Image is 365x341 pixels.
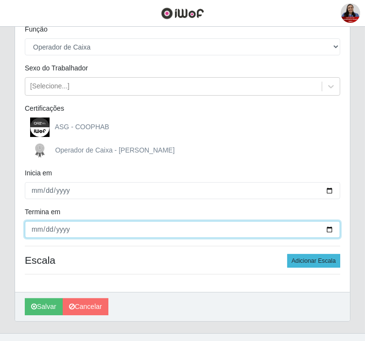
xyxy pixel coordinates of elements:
label: Sexo do Trabalhador [25,63,88,73]
a: Cancelar [63,298,108,315]
span: ASG - COOPHAB [55,123,109,131]
label: Termina em [25,207,60,217]
img: CoreUI Logo [161,7,204,19]
input: 00/00/0000 [25,182,340,199]
h4: Escala [25,254,340,266]
label: Inicia em [25,168,52,178]
input: 00/00/0000 [25,221,340,238]
button: Adicionar Escala [287,254,340,268]
img: Operador de Caixa - Queiroz Atacadão [30,141,53,160]
button: Salvar [25,298,63,315]
img: ASG - COOPHAB [30,118,53,137]
div: [Selecione...] [30,82,70,92]
label: Certificações [25,103,64,114]
span: Operador de Caixa - [PERSON_NAME] [55,146,174,154]
label: Função [25,24,48,34]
